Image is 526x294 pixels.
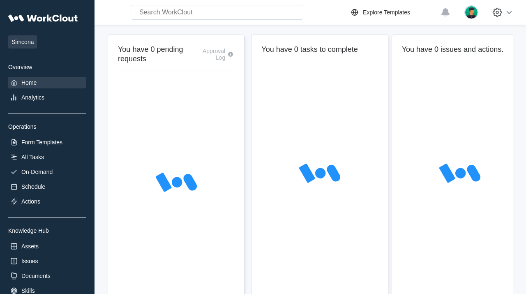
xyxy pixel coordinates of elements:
[21,94,44,101] div: Analytics
[8,77,86,88] a: Home
[197,48,225,61] div: Approval Log
[350,7,436,17] a: Explore Templates
[8,255,86,267] a: Issues
[21,198,40,205] div: Actions
[8,227,86,234] div: Knowledge Hub
[8,64,86,70] div: Overview
[118,45,197,63] h2: You have 0 pending requests
[8,35,37,49] span: Simcona
[21,243,39,250] div: Assets
[8,196,86,207] a: Actions
[21,169,53,175] div: On-Demand
[8,241,86,252] a: Assets
[21,79,37,86] div: Home
[402,45,518,54] h2: You have 0 issues and actions.
[8,181,86,192] a: Schedule
[261,45,378,54] h2: You have 0 tasks to complete
[464,5,478,19] img: user.png
[8,270,86,282] a: Documents
[131,5,303,20] input: Search WorkClout
[8,123,86,130] div: Operations
[8,137,86,148] a: Form Templates
[21,183,45,190] div: Schedule
[21,258,38,264] div: Issues
[21,154,44,160] div: All Tasks
[21,273,51,279] div: Documents
[363,9,410,16] div: Explore Templates
[8,166,86,178] a: On-Demand
[8,92,86,103] a: Analytics
[8,151,86,163] a: All Tasks
[21,139,62,146] div: Form Templates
